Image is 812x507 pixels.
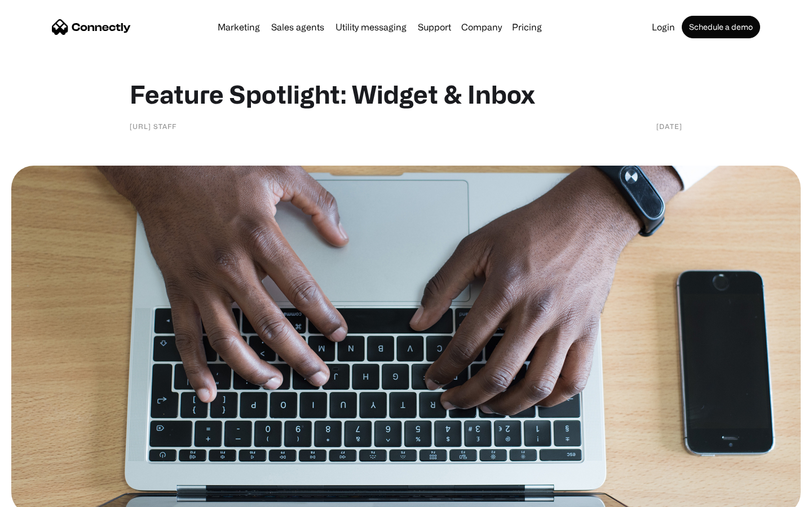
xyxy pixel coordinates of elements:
a: Login [647,23,679,32]
a: Support [413,23,456,32]
a: home [52,19,131,35]
h1: Feature Spotlight: Widget & Inbox [130,79,682,109]
ul: Language list [23,487,68,503]
a: Schedule a demo [682,16,760,38]
div: [URL] staff [130,121,176,132]
aside: Language selected: English [11,487,68,503]
a: Utility messaging [331,23,411,32]
div: [DATE] [656,121,682,132]
div: Company [461,19,502,35]
a: Marketing [213,23,264,32]
div: Company [458,19,505,35]
a: Sales agents [267,23,329,32]
a: Pricing [507,23,546,32]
